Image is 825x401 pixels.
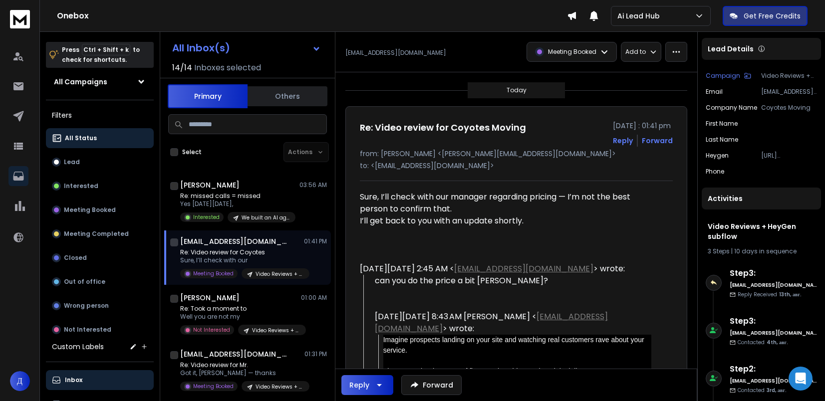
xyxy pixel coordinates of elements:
p: Today [507,86,527,94]
p: All Status [65,134,97,142]
div: [DATE][DATE] 8:43 AM [PERSON_NAME] < > wrote: [375,311,651,335]
div: Sure, I’ll check with our manager regarding pricing — I’m not the best person to confirm that. I’... [360,191,651,227]
h1: All Campaigns [54,77,107,87]
p: 01:31 PM [304,350,327,358]
h6: [EMAIL_ADDRESS][DOMAIN_NAME] [730,377,817,385]
p: Company Name [706,104,757,112]
p: Campaign [706,72,740,80]
button: Not Interested [46,320,154,340]
p: 03:56 AM [299,181,327,189]
p: Re: Video review for Coyotes [180,248,300,256]
p: Add to [625,48,646,56]
p: Coyotes Moving [761,104,817,112]
p: Re: missed calls = missed [180,192,295,200]
p: Not Interested [64,326,111,334]
h6: [EMAIL_ADDRESS][DOMAIN_NAME] [730,281,817,289]
h3: Inboxes selected [194,62,261,74]
p: Out of office [64,278,105,286]
span: 3 Steps [708,247,730,255]
button: Reply [613,136,633,146]
button: Get Free Credits [723,6,808,26]
p: 01:41 PM [304,237,327,245]
h1: [PERSON_NAME] [180,293,240,303]
div: Imagine prospects landing on your site and watching real customers rave about your service. [383,335,651,356]
p: Email [706,88,723,96]
button: Д [10,371,30,391]
p: 01:00 AM [301,294,327,302]
p: Wrong person [64,302,109,310]
p: Interested [64,182,98,190]
h6: Step 2 : [730,363,817,375]
p: Well you are not my [180,313,300,321]
button: Out of office [46,272,154,292]
p: Re: Video review for Mr. [180,361,300,369]
p: Get Free Credits [744,11,801,21]
span: 10 days in sequence [734,247,797,255]
div: can you do the price a bit [PERSON_NAME]? [375,275,651,299]
h6: [EMAIL_ADDRESS][DOMAIN_NAME] [730,329,817,337]
img: logo [10,10,30,28]
p: [DATE] : 01:41 pm [613,121,673,131]
span: 3rd, авг. [767,387,787,394]
p: Lead Details [708,44,754,54]
h6: Step 3 : [730,315,817,327]
p: heygen [706,152,729,160]
p: Meeting Booked [193,383,234,390]
button: Meeting Completed [46,224,154,244]
p: Closed [64,254,87,262]
p: Lead [64,158,80,166]
button: Inbox [46,370,154,390]
button: Reply [341,375,393,395]
p: Meeting Booked [548,48,596,56]
h1: Video Reviews + HeyGen subflow [708,221,815,241]
p: Yes [DATE][DATE], [180,200,295,208]
h1: [EMAIL_ADDRESS][DOMAIN_NAME] [180,236,290,246]
p: Not Interested [193,326,230,334]
p: [EMAIL_ADDRESS][DOMAIN_NAME] [345,49,446,57]
p: to: <[EMAIL_ADDRESS][DOMAIN_NAME]> [360,161,673,171]
p: Got it, [PERSON_NAME] — thanks [180,369,300,377]
p: Meeting Booked [193,270,234,277]
button: All Status [46,128,154,148]
a: [EMAIL_ADDRESS][DOMAIN_NAME] [454,263,593,274]
p: Contacted [738,339,788,346]
p: Inbox [65,376,82,384]
span: Ctrl + Shift + k [82,44,130,55]
p: Re: Took a moment to [180,305,300,313]
p: Meeting Completed [64,230,129,238]
p: Phone [706,168,724,176]
p: from: [PERSON_NAME] <[PERSON_NAME][EMAIL_ADDRESS][DOMAIN_NAME]> [360,149,673,159]
p: Meeting Booked [64,206,116,214]
p: First Name [706,120,738,128]
h1: Re: Video review for Coyotes Moving [360,121,526,135]
h1: [EMAIL_ADDRESS][DOMAIN_NAME] [180,349,290,359]
div: Open Intercom Messenger [789,367,813,391]
button: Meeting Booked [46,200,154,220]
div: Activities [702,188,821,209]
button: All Campaigns [46,72,154,92]
div: Forward [642,136,673,146]
h1: All Inbox(s) [172,43,230,53]
p: Video Reviews + HeyGen subflow [256,383,303,391]
button: Closed [46,248,154,268]
button: Campaign [706,72,751,80]
div: [DATE][DATE] 2:45 AM < > wrote: [360,263,651,275]
p: Reply Received [738,291,802,298]
div: Reply [349,380,369,390]
p: Ai Lead Hub [617,11,664,21]
p: Contacted [738,387,787,394]
p: Last Name [706,136,738,144]
p: Video Reviews + HeyGen subflow [761,72,817,80]
span: 13th, авг. [779,291,802,298]
h3: Custom Labels [52,342,104,352]
p: Interested [193,213,220,221]
label: Select [182,148,202,156]
h1: [PERSON_NAME] [180,180,240,190]
button: Primary [168,84,248,108]
p: Press to check for shortcuts. [62,45,140,65]
button: Others [248,85,327,107]
p: We built an AI agent [242,214,289,221]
